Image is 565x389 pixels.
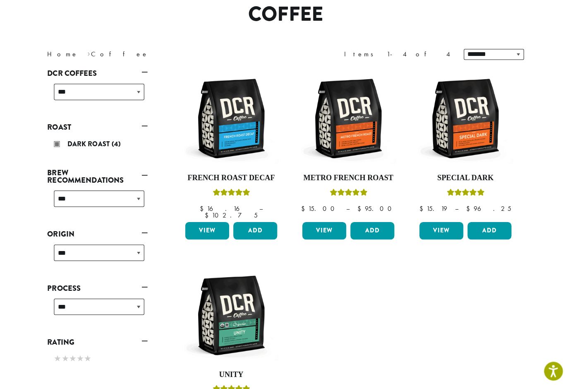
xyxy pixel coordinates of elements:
[299,224,342,241] a: View
[181,370,276,379] h4: Unity
[83,353,91,365] span: ★
[47,350,146,369] div: Rating
[413,74,508,169] img: DCR-12oz-Special-Dark-Stock-scaled.png
[47,243,146,272] div: Origin
[354,206,361,215] span: $
[326,190,363,202] div: Rated 5.00 out of 5
[415,206,422,215] span: $
[47,137,146,158] div: Roast
[47,282,146,296] a: Process
[297,74,392,169] img: DCR-12oz-Metro-French-Roast-Stock-scaled.png
[461,206,468,215] span: $
[202,213,209,221] span: $
[354,206,391,215] bdi: 95.00
[340,53,446,63] div: Items 1-4 of 4
[47,70,146,84] a: DCR Coffees
[298,206,335,215] bdi: 15.00
[183,224,227,241] a: View
[347,224,390,241] button: Add
[68,353,76,365] span: ★
[297,74,392,220] a: Metro French RoastRated 5.00 out of 5
[202,213,255,221] bdi: 102.75
[47,53,270,63] nav: Breadcrumb
[47,296,146,326] div: Process
[53,353,61,365] span: ★
[462,224,506,241] button: Add
[47,168,146,189] a: Brew Recommendations
[197,206,204,215] span: $
[76,353,83,365] span: ★
[47,123,146,137] a: Roast
[110,142,120,151] span: (4)
[342,206,346,215] span: –
[415,224,458,241] a: View
[86,50,89,63] span: ›
[256,206,260,215] span: –
[181,268,276,364] img: DCR-12oz-FTO-Unity-Stock-scaled.png
[461,206,506,215] bdi: 96.25
[210,190,247,202] div: Rated 5.00 out of 5
[181,74,276,220] a: French Roast DecafRated 5.00 out of 5
[47,229,146,243] a: Origin
[413,176,508,185] h4: Special Dark
[41,6,524,30] h1: Coffee
[67,142,110,151] span: Dark Roast
[297,176,392,185] h4: Metro French Roast
[47,189,146,219] div: Brew Recommendations
[415,206,442,215] bdi: 15.19
[181,176,276,185] h4: French Roast Decaf
[442,190,479,202] div: Rated 5.00 out of 5
[47,84,146,113] div: DCR Coffees
[47,53,77,62] a: Home
[450,206,453,215] span: –
[181,74,276,169] img: DCR-12oz-French-Roast-Decaf-Stock-scaled.png
[413,74,508,220] a: Special DarkRated 5.00 out of 5
[47,336,146,350] a: Rating
[298,206,305,215] span: $
[197,206,249,215] bdi: 16.16
[61,353,68,365] span: ★
[231,224,274,241] button: Add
